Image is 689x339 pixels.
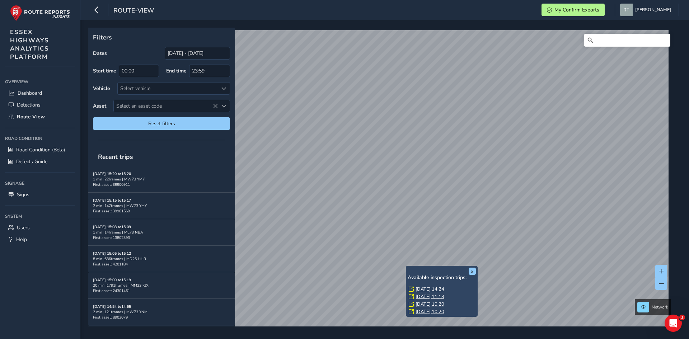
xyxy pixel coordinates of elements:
[469,268,476,275] button: x
[416,309,444,315] a: [DATE] 10:20
[5,111,75,123] a: Route View
[5,133,75,144] div: Road Condition
[17,113,45,120] span: Route View
[93,67,116,74] label: Start time
[218,100,230,112] div: Select an asset code
[93,288,130,293] span: First asset: 24301461
[652,304,668,310] span: Network
[93,103,106,109] label: Asset
[5,234,75,245] a: Help
[93,198,131,203] strong: [DATE] 15:15 to 15:17
[93,235,130,240] span: First asset: 13802393
[93,251,131,256] strong: [DATE] 15:05 to 15:12
[93,171,131,176] strong: [DATE] 15:20 to 15:20
[93,262,128,267] span: First asset: 4201184
[10,28,49,61] span: ESSEX HIGHWAYS ANALYTICS PLATFORM
[93,230,230,235] div: 1 min | 14 frames | ML73 NBA
[542,4,605,16] button: My Confirm Exports
[16,236,27,243] span: Help
[93,182,130,187] span: First asset: 39900911
[93,277,131,283] strong: [DATE] 15:00 to 15:19
[665,315,682,332] iframe: Intercom live chat
[90,30,669,335] canvas: Map
[5,222,75,234] a: Users
[416,293,444,300] a: [DATE] 11:13
[5,76,75,87] div: Overview
[113,6,154,16] span: route-view
[93,283,230,288] div: 20 min | 1791 frames | MM23 KJX
[5,156,75,168] a: Defects Guide
[584,34,670,47] input: Search
[93,256,230,262] div: 8 min | 686 frames | MD25 HHR
[17,224,30,231] span: Users
[93,315,128,320] span: First asset: 8903079
[16,146,65,153] span: Road Condition (Beta)
[620,4,674,16] button: [PERSON_NAME]
[93,304,131,309] strong: [DATE] 14:54 to 14:55
[679,315,685,320] span: 1
[408,275,476,281] h6: Available inspection trips:
[93,33,230,42] p: Filters
[93,309,230,315] div: 2 min | 121 frames | MW73 YNM
[93,50,107,57] label: Dates
[93,117,230,130] button: Reset filters
[416,286,444,292] a: [DATE] 14:24
[18,90,42,96] span: Dashboard
[93,147,138,166] span: Recent trips
[93,85,110,92] label: Vehicle
[93,203,230,208] div: 2 min | 147 frames | MW73 YMY
[620,4,633,16] img: diamond-layout
[5,189,75,201] a: Signs
[93,224,131,230] strong: [DATE] 15:08 to 15:09
[98,120,225,127] span: Reset filters
[93,176,230,182] div: 1 min | 22 frames | MW73 YMY
[10,5,70,21] img: rr logo
[5,99,75,111] a: Detections
[5,178,75,189] div: Signage
[554,6,599,13] span: My Confirm Exports
[635,4,671,16] span: [PERSON_NAME]
[93,208,130,214] span: First asset: 39901569
[5,87,75,99] a: Dashboard
[17,102,41,108] span: Detections
[16,158,47,165] span: Defects Guide
[118,83,218,94] div: Select vehicle
[5,144,75,156] a: Road Condition (Beta)
[166,67,187,74] label: End time
[5,211,75,222] div: System
[416,301,444,307] a: [DATE] 10:20
[114,100,218,112] span: Select an asset code
[17,191,29,198] span: Signs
